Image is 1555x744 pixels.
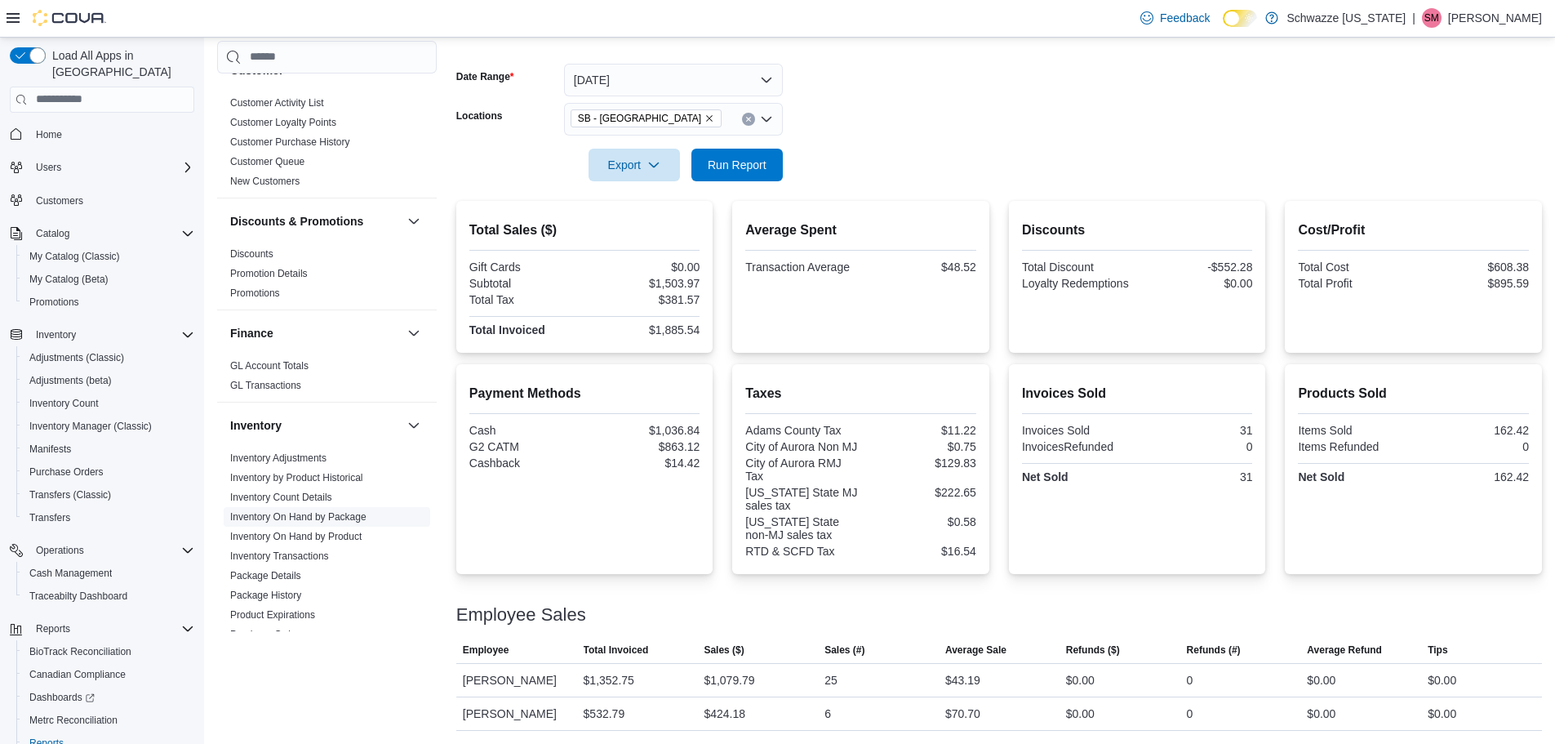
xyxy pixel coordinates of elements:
div: Subtotal [469,277,581,290]
div: $0.00 [1140,277,1252,290]
div: RTD & SCFD Tax [745,545,857,558]
a: Inventory Count Details [230,492,332,503]
span: SB - Aurora [571,109,722,127]
button: Operations [3,539,201,562]
div: Cashback [469,457,581,470]
div: 0 [1417,440,1529,453]
a: Customer Activity List [230,97,324,109]
span: Inventory Count [23,394,194,413]
span: Promotions [230,287,280,300]
a: My Catalog (Beta) [23,270,115,289]
span: Purchase Orders [29,466,104,479]
button: Inventory [230,417,401,434]
a: Package Details [230,570,301,581]
button: Purchase Orders [16,461,201,483]
span: Cash Management [29,567,112,580]
div: 0 [1187,704,1193,724]
button: Transfers (Classic) [16,483,201,506]
span: Transfers (Classic) [23,485,194,505]
span: Promotions [23,292,194,312]
span: Customer Purchase History [230,136,350,149]
a: Customer Loyalty Points [230,117,336,128]
span: Inventory [36,328,76,341]
span: Users [36,161,61,174]
label: Date Range [456,70,514,83]
span: Inventory Count Details [230,491,332,504]
button: Inventory Manager (Classic) [16,415,201,438]
div: $0.00 [1428,670,1456,690]
span: Package History [230,589,301,602]
a: Metrc Reconciliation [23,711,124,730]
h3: Discounts & Promotions [230,213,363,229]
span: My Catalog (Classic) [23,247,194,266]
button: Discounts & Promotions [230,213,401,229]
div: Total Discount [1022,261,1134,274]
span: Purchase Orders [23,462,194,482]
span: Operations [36,544,84,557]
div: Loyalty Redemptions [1022,277,1134,290]
div: Total Tax [469,293,581,306]
span: Sales (#) [824,644,864,657]
a: Inventory Transactions [230,550,329,562]
a: Discounts [230,248,273,260]
span: Transfers (Classic) [29,488,111,501]
a: Transfers (Classic) [23,485,118,505]
a: Purchase Orders [230,629,304,640]
h2: Taxes [745,384,976,403]
span: Adjustments (Classic) [29,351,124,364]
span: Manifests [29,443,71,456]
span: BioTrack Reconciliation [29,645,131,658]
div: -$552.28 [1140,261,1252,274]
div: G2 CATM [469,440,581,453]
span: GL Account Totals [230,359,309,372]
span: Customer Queue [230,155,304,168]
div: Finance [217,356,437,402]
a: Inventory Count [23,394,105,413]
div: $0.00 [1428,704,1456,724]
button: Operations [29,541,91,560]
a: Inventory Manager (Classic) [23,417,158,436]
span: Employee [463,644,509,657]
div: Total Profit [1298,277,1410,290]
div: Sarah McDole [1422,8,1442,28]
h3: Inventory [230,417,282,434]
span: Inventory [29,325,194,345]
button: Inventory [3,323,201,346]
span: Export [598,149,670,181]
button: Adjustments (Classic) [16,346,201,369]
button: Manifests [16,438,201,461]
span: Inventory On Hand by Package [230,510,367,523]
h2: Invoices Sold [1022,384,1253,403]
h2: Cost/Profit [1298,221,1529,240]
span: Customers [36,194,83,207]
div: $14.42 [588,457,700,470]
a: Cash Management [23,564,118,583]
a: Transfers [23,508,77,528]
a: Manifests [23,439,78,459]
span: Inventory Manager (Classic) [23,417,194,436]
div: $16.54 [864,545,976,558]
h2: Products Sold [1298,384,1529,403]
button: [DATE] [564,64,783,96]
span: Adjustments (beta) [23,371,194,390]
div: $895.59 [1417,277,1529,290]
div: Discounts & Promotions [217,244,437,310]
a: Dashboards [16,686,201,709]
span: Canadian Compliance [29,668,126,681]
button: Users [3,156,201,179]
span: Home [29,124,194,145]
span: Transfers [29,511,70,524]
button: Reports [29,619,77,639]
a: Inventory Adjustments [230,452,327,464]
a: BioTrack Reconciliation [23,642,138,662]
span: Catalog [29,224,194,243]
h3: Finance [230,325,273,341]
div: 0 [1187,670,1193,690]
span: Dark Mode [1223,27,1224,28]
div: Transaction Average [745,261,857,274]
a: Customers [29,191,90,211]
div: $0.00 [1307,670,1335,690]
div: $0.00 [1066,704,1095,724]
button: Users [29,158,68,177]
span: SM [1424,8,1439,28]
